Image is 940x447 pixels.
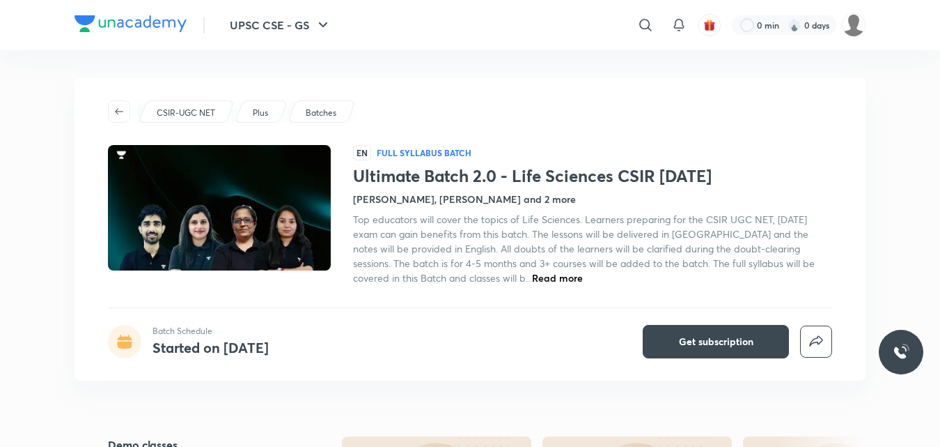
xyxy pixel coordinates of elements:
p: Batch Schedule [152,325,269,338]
h1: Ultimate Batch 2.0 - Life Sciences CSIR [DATE] [353,166,832,186]
img: renuka [842,13,865,37]
img: ttu [893,344,909,361]
button: Get subscription [643,325,789,358]
h4: [PERSON_NAME], [PERSON_NAME] and 2 more [353,192,576,206]
h4: Started on [DATE] [152,338,269,357]
button: avatar [698,14,721,36]
span: Read more [532,271,583,285]
button: UPSC CSE - GS [221,11,340,39]
a: Batches [304,107,339,119]
a: CSIR-UGC NET [155,107,218,119]
p: CSIR-UGC NET [157,107,215,119]
a: Company Logo [75,15,187,36]
img: streak [788,18,801,32]
span: EN [353,145,371,160]
p: Full Syllabus Batch [377,147,471,158]
p: Plus [253,107,268,119]
span: Top educators will cover the topics of Life Sciences. Learners preparing for the CSIR UGC NET, [D... [353,213,815,285]
img: Thumbnail [106,144,333,272]
a: Plus [251,107,271,119]
img: Company Logo [75,15,187,32]
p: Batches [306,107,336,119]
span: Get subscription [679,335,753,349]
img: avatar [703,19,716,31]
